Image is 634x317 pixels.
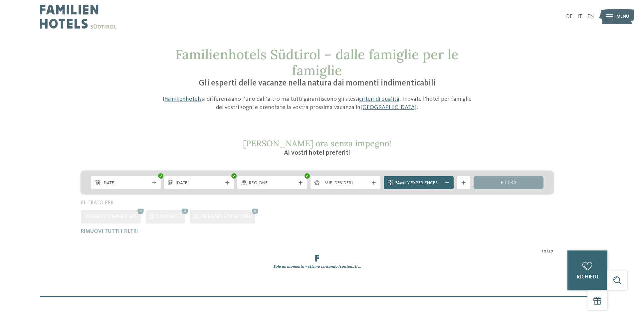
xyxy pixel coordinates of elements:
[577,14,582,19] a: IT
[566,14,572,19] a: DE
[542,248,546,255] span: 10
[199,79,436,87] span: Gli esperti delle vacanze nella natura dai momenti indimenticabili
[103,180,149,187] span: [DATE]
[176,180,222,187] span: [DATE]
[587,14,594,19] a: EN
[164,96,202,102] a: Familienhotels
[159,95,475,112] p: I si differenziano l’uno dall’altro ma tutti garantiscono gli stessi . Trovate l’hotel per famigl...
[76,264,558,270] div: Solo un momento – stiamo caricando i contenuti …
[577,274,598,280] span: richiedi
[548,248,553,255] span: 27
[243,138,391,149] span: [PERSON_NAME] ora senza impegno!
[322,180,369,187] span: I miei desideri
[360,104,417,110] a: [GEOGRAPHIC_DATA]
[395,180,442,187] span: Family Experiences
[359,96,399,102] a: criteri di qualità
[175,46,459,79] span: Familienhotels Südtirol – dalle famiglie per le famiglie
[249,180,296,187] span: Regione
[616,13,629,20] span: Menu
[284,150,350,156] span: Ai vostri hotel preferiti
[567,250,607,290] a: richiedi
[546,248,548,255] span: /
